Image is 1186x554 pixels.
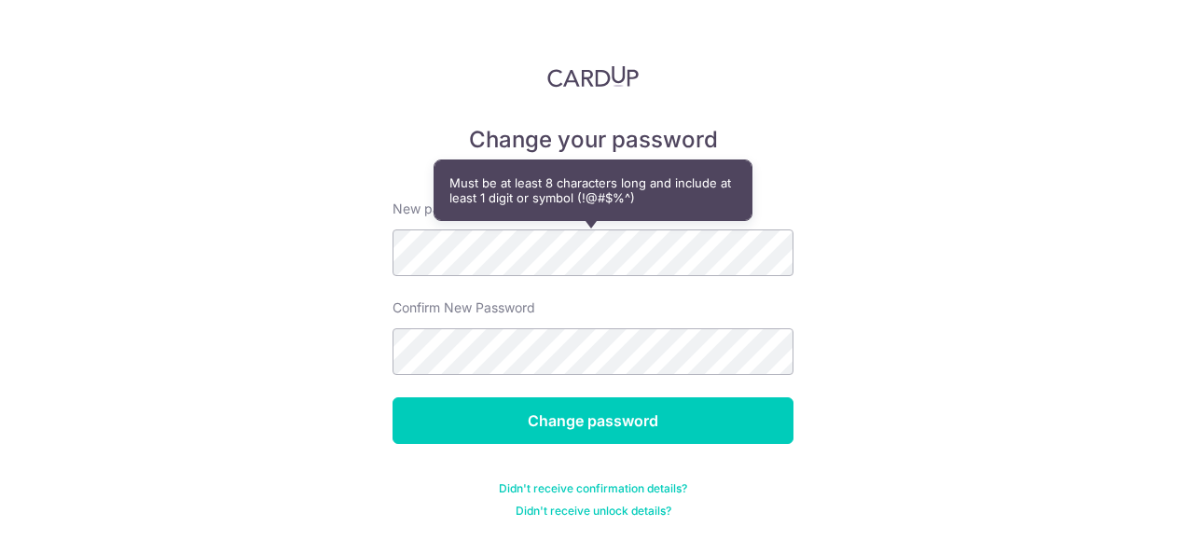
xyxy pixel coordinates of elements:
[393,200,484,218] label: New password
[516,504,671,519] a: Didn't receive unlock details?
[547,65,639,88] img: CardUp Logo
[393,125,793,155] h5: Change your password
[393,397,793,444] input: Change password
[393,298,535,317] label: Confirm New Password
[499,481,687,496] a: Didn't receive confirmation details?
[434,160,752,220] div: Must be at least 8 characters long and include at least 1 digit or symbol (!@#$%^)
